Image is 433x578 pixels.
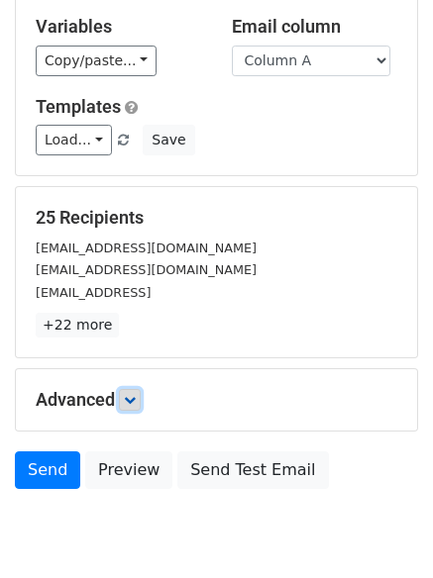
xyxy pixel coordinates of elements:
[36,46,157,76] a: Copy/paste...
[85,451,172,489] a: Preview
[36,285,151,300] small: [EMAIL_ADDRESS]
[232,16,398,38] h5: Email column
[334,483,433,578] iframe: Chat Widget
[36,207,397,229] h5: 25 Recipients
[36,389,397,411] h5: Advanced
[15,451,80,489] a: Send
[36,313,119,337] a: +22 more
[36,16,202,38] h5: Variables
[143,125,194,155] button: Save
[36,96,121,117] a: Templates
[177,451,328,489] a: Send Test Email
[36,241,257,255] small: [EMAIL_ADDRESS][DOMAIN_NAME]
[36,125,112,155] a: Load...
[36,262,257,277] small: [EMAIL_ADDRESS][DOMAIN_NAME]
